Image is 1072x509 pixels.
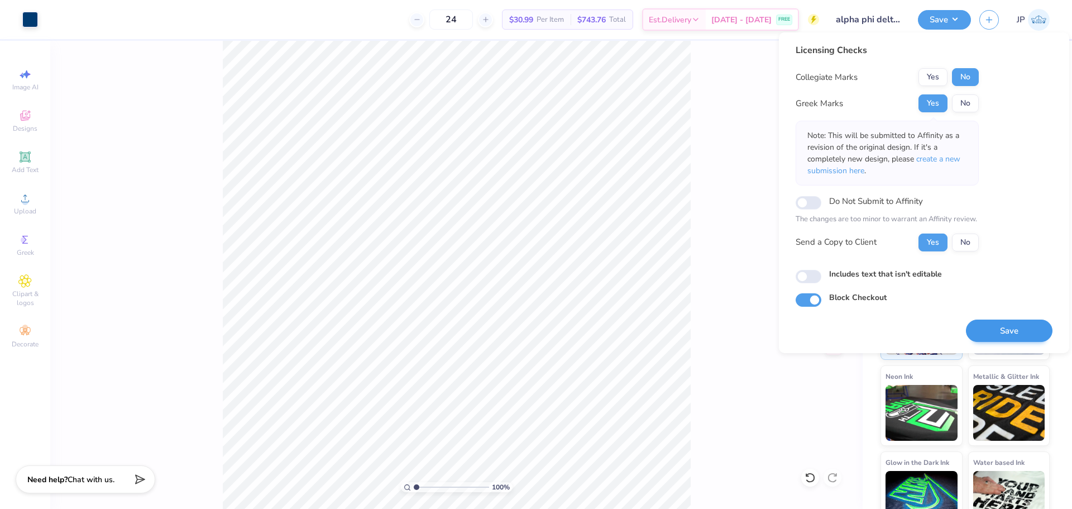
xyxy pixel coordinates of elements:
[829,292,887,303] label: Block Checkout
[886,370,913,382] span: Neon Ink
[1028,9,1050,31] img: John Paul Torres
[796,214,979,225] p: The changes are too minor to warrant an Affinity review.
[973,385,1045,441] img: Metallic & Glitter Ink
[609,14,626,26] span: Total
[796,97,843,110] div: Greek Marks
[807,130,967,177] p: Note: This will be submitted to Affinity as a revision of the original design. If it's a complete...
[952,94,979,112] button: No
[12,83,39,92] span: Image AI
[886,385,958,441] img: Neon Ink
[966,320,1052,342] button: Save
[886,456,949,468] span: Glow in the Dark Ink
[952,68,979,86] button: No
[827,8,910,31] input: Untitled Design
[537,14,564,26] span: Per Item
[711,14,772,26] span: [DATE] - [DATE]
[13,124,37,133] span: Designs
[918,10,971,30] button: Save
[778,16,790,23] span: FREE
[796,44,979,57] div: Licensing Checks
[918,94,947,112] button: Yes
[829,194,923,208] label: Do Not Submit to Affinity
[17,248,34,257] span: Greek
[973,370,1039,382] span: Metallic & Glitter Ink
[27,474,68,485] strong: Need help?
[12,340,39,349] span: Decorate
[577,14,606,26] span: $743.76
[796,71,858,84] div: Collegiate Marks
[952,234,979,251] button: No
[796,236,877,249] div: Send a Copy to Client
[492,482,510,492] span: 100 %
[973,456,1025,468] span: Water based Ink
[14,207,36,216] span: Upload
[12,165,39,174] span: Add Text
[429,9,473,30] input: – –
[1017,13,1025,26] span: JP
[918,234,947,251] button: Yes
[68,474,114,485] span: Chat with us.
[918,68,947,86] button: Yes
[1017,9,1050,31] a: JP
[649,14,691,26] span: Est. Delivery
[6,289,45,307] span: Clipart & logos
[509,14,533,26] span: $30.99
[829,268,942,280] label: Includes text that isn't editable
